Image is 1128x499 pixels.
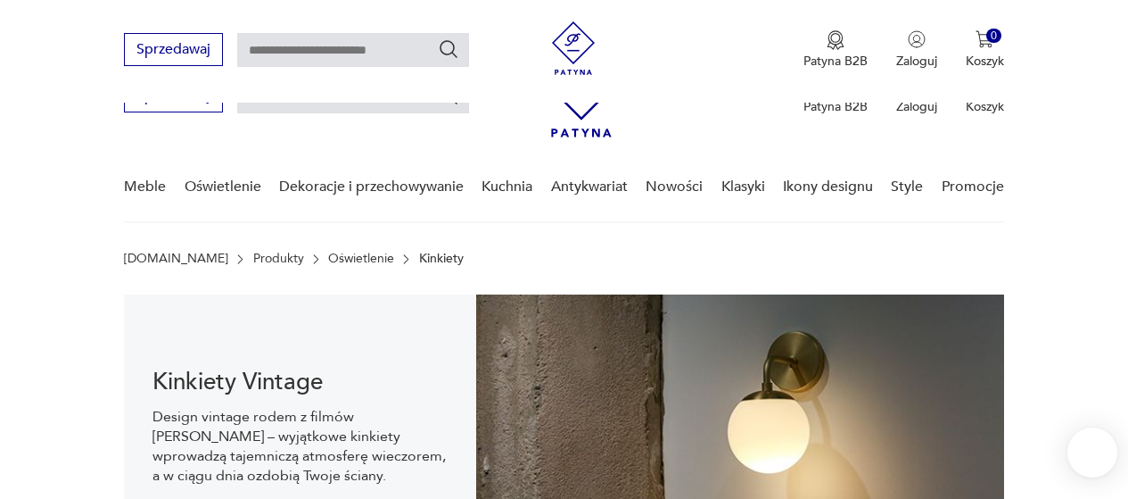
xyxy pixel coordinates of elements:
a: Dekoracje i przechowywanie [279,153,464,221]
p: Koszyk [966,53,1004,70]
a: Klasyki [721,153,765,221]
img: Ikonka użytkownika [908,30,926,48]
a: Style [891,153,923,221]
a: [DOMAIN_NAME] [124,252,228,266]
iframe: Smartsupp widget button [1067,428,1117,478]
button: 0Koszyk [966,30,1004,70]
p: Kinkiety [419,252,464,266]
a: Sprzedawaj [124,91,223,104]
a: Meble [124,153,166,221]
p: Design vintage rodem z filmów [PERSON_NAME] – wyjątkowe kinkiety wprowadzą tajemniczą atmosferę w... [152,407,448,486]
p: Patyna B2B [803,98,868,115]
button: Szukaj [438,38,459,60]
button: Sprzedawaj [124,33,223,66]
img: Patyna - sklep z meblami i dekoracjami vintage [547,21,600,75]
p: Koszyk [966,98,1004,115]
p: Zaloguj [896,98,937,115]
p: Patyna B2B [803,53,868,70]
a: Ikona medaluPatyna B2B [803,30,868,70]
button: Patyna B2B [803,30,868,70]
a: Sprzedawaj [124,45,223,57]
a: Promocje [942,153,1004,221]
a: Nowości [646,153,703,221]
img: Ikona koszyka [976,30,993,48]
a: Ikony designu [783,153,873,221]
button: Zaloguj [896,30,937,70]
a: Oświetlenie [185,153,261,221]
a: Kuchnia [482,153,532,221]
p: Zaloguj [896,53,937,70]
img: Ikona medalu [827,30,844,50]
a: Antykwariat [551,153,628,221]
div: 0 [986,29,1001,44]
h1: Kinkiety Vintage [152,371,448,393]
a: Oświetlenie [328,252,394,266]
a: Produkty [253,252,304,266]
